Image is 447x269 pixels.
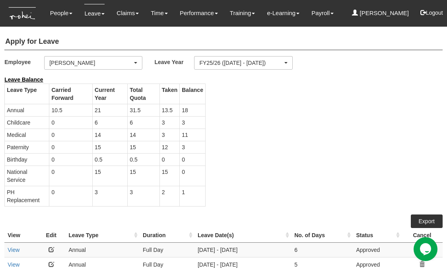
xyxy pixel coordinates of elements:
th: Balance [180,84,206,104]
td: 15 [128,141,160,153]
th: Edit [37,228,65,243]
td: 15 [93,166,128,186]
a: e-Learning [267,4,299,22]
th: Taken [159,84,179,104]
td: National Service [5,166,49,186]
b: Leave Balance [4,76,43,83]
td: Birthday [5,153,49,166]
th: No. of Days : activate to sort column ascending [291,228,353,243]
a: Performance [180,4,218,22]
button: [PERSON_NAME] [44,56,142,70]
label: Leave Year [154,56,194,68]
td: 15 [159,166,179,186]
td: 31.5 [128,104,160,116]
td: 12 [159,141,179,153]
th: Leave Date(s) : activate to sort column ascending [194,228,291,243]
td: 11 [180,129,206,141]
td: 6 [93,116,128,129]
td: Annual [65,242,140,257]
a: Payroll [311,4,334,22]
td: 3 [159,129,179,141]
h4: Apply for Leave [4,34,443,50]
td: Paternity [5,141,49,153]
td: 13.5 [159,104,179,116]
td: 3 [93,186,128,206]
a: Training [230,4,255,22]
td: Childcare [5,116,49,129]
td: 14 [93,129,128,141]
a: [PERSON_NAME] [352,4,409,22]
a: Leave [84,4,105,23]
th: Duration : activate to sort column ascending [140,228,194,243]
td: 0 [159,153,179,166]
td: 0 [49,141,93,153]
td: 3 [180,141,206,153]
td: 21 [93,104,128,116]
td: 0.5 [128,153,160,166]
td: 15 [93,141,128,153]
td: 0 [180,166,206,186]
button: FY25/26 ([DATE] - [DATE]) [194,56,292,70]
td: 0 [49,153,93,166]
th: Total Quota [128,84,160,104]
td: 0 [49,129,93,141]
th: Leave Type : activate to sort column ascending [65,228,140,243]
a: Time [151,4,168,22]
td: Full Day [140,242,194,257]
td: 14 [128,129,160,141]
a: View [8,261,19,268]
td: PH Replacement [5,186,49,206]
td: 15 [128,166,160,186]
td: 0 [49,186,93,206]
td: 3 [128,186,160,206]
td: 6 [291,242,353,257]
iframe: chat widget [414,237,439,261]
th: Cancel [402,228,443,243]
td: Medical [5,129,49,141]
th: Leave Type [5,84,49,104]
td: 0 [180,153,206,166]
td: Annual [5,104,49,116]
td: 2 [159,186,179,206]
td: [DATE] - [DATE] [194,242,291,257]
td: 0 [49,116,93,129]
div: [PERSON_NAME] [49,59,132,67]
th: View [4,228,37,243]
td: 0.5 [93,153,128,166]
a: View [8,247,19,253]
th: Status : activate to sort column ascending [353,228,402,243]
td: 3 [159,116,179,129]
td: 18 [180,104,206,116]
td: 1 [180,186,206,206]
a: Claims [117,4,139,22]
a: Export [411,214,443,228]
td: 3 [180,116,206,129]
td: Approved [353,242,402,257]
th: Carried Forward [49,84,93,104]
td: 10.5 [49,104,93,116]
td: 6 [128,116,160,129]
a: People [50,4,73,22]
label: Employee [4,56,44,68]
td: 0 [49,166,93,186]
div: FY25/26 ([DATE] - [DATE]) [199,59,282,67]
th: Current Year [93,84,128,104]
